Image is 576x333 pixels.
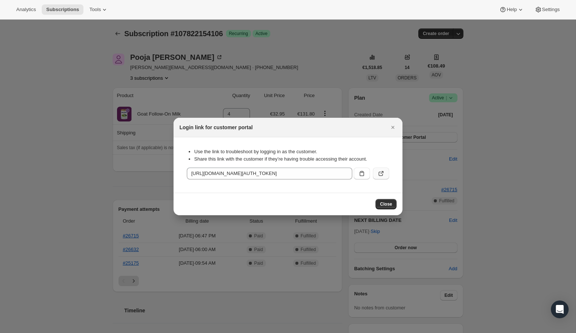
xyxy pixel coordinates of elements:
[388,122,398,133] button: Close
[12,4,40,15] button: Analytics
[179,124,253,131] h2: Login link for customer portal
[89,7,101,13] span: Tools
[507,7,517,13] span: Help
[530,4,564,15] button: Settings
[551,301,569,318] div: Open Intercom Messenger
[194,155,389,163] li: Share this link with the customer if they’re having trouble accessing their account.
[376,199,397,209] button: Close
[542,7,560,13] span: Settings
[85,4,113,15] button: Tools
[42,4,83,15] button: Subscriptions
[46,7,79,13] span: Subscriptions
[16,7,36,13] span: Analytics
[380,201,392,207] span: Close
[495,4,528,15] button: Help
[194,148,389,155] li: Use the link to troubleshoot by logging in as the customer.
